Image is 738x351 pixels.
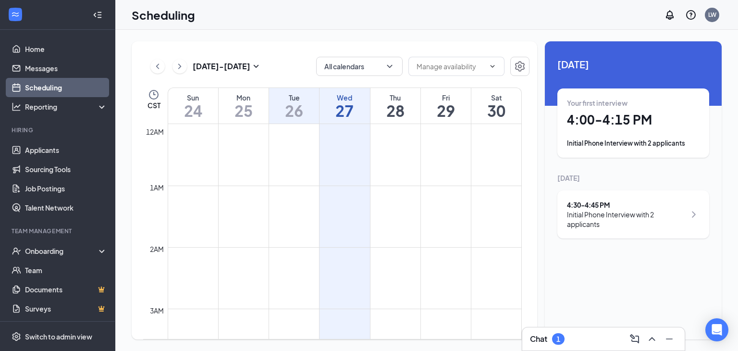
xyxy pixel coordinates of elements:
[417,61,485,72] input: Manage availability
[25,78,107,97] a: Scheduling
[148,89,160,100] svg: Clock
[316,57,403,76] button: All calendarsChevronDown
[219,102,269,119] h1: 25
[148,100,160,110] span: CST
[148,244,166,254] div: 2am
[144,126,166,137] div: 12am
[12,332,21,341] svg: Settings
[132,7,195,23] h1: Scheduling
[12,126,105,134] div: Hiring
[193,61,250,72] h3: [DATE] - [DATE]
[25,280,107,299] a: DocumentsCrown
[148,305,166,316] div: 3am
[629,333,640,345] svg: ComposeMessage
[664,9,676,21] svg: Notifications
[510,57,529,76] button: Settings
[25,39,107,59] a: Home
[567,98,700,108] div: Your first interview
[168,88,218,124] a: August 24, 2025
[168,102,218,119] h1: 24
[370,88,420,124] a: August 28, 2025
[25,59,107,78] a: Messages
[557,57,709,72] span: [DATE]
[567,138,700,148] div: Initial Phone Interview with 2 applicants
[370,93,420,102] div: Thu
[25,198,107,217] a: Talent Network
[168,93,218,102] div: Sun
[567,200,686,210] div: 4:30 - 4:45 PM
[646,333,658,345] svg: ChevronUp
[556,335,560,343] div: 1
[688,209,700,220] svg: ChevronRight
[12,227,105,235] div: Team Management
[471,88,521,124] a: August 30, 2025
[320,88,369,124] a: August 27, 2025
[269,88,319,124] a: August 26, 2025
[627,331,642,347] button: ComposeMessage
[664,333,675,345] svg: Minimize
[12,246,21,256] svg: UserCheck
[11,10,20,19] svg: WorkstreamLogo
[153,61,162,72] svg: ChevronLeft
[172,59,187,74] button: ChevronRight
[471,93,521,102] div: Sat
[489,63,496,70] svg: ChevronDown
[219,93,269,102] div: Mon
[25,140,107,160] a: Applicants
[93,10,102,20] svg: Collapse
[385,62,394,71] svg: ChevronDown
[25,179,107,198] a: Job Postings
[320,93,369,102] div: Wed
[12,102,21,112] svg: Analysis
[148,182,166,193] div: 1am
[644,331,660,347] button: ChevronUp
[175,61,184,72] svg: ChevronRight
[530,334,547,344] h3: Chat
[370,102,420,119] h1: 28
[25,102,108,112] div: Reporting
[567,210,686,229] div: Initial Phone Interview with 2 applicants
[662,331,677,347] button: Minimize
[25,261,107,280] a: Team
[25,299,107,318] a: SurveysCrown
[250,61,262,72] svg: SmallChevronDown
[471,102,521,119] h1: 30
[25,246,99,256] div: Onboarding
[557,173,709,183] div: [DATE]
[150,59,165,74] button: ChevronLeft
[567,112,700,128] h1: 4:00 - 4:15 PM
[421,88,471,124] a: August 29, 2025
[421,102,471,119] h1: 29
[320,102,369,119] h1: 27
[25,160,107,179] a: Sourcing Tools
[219,88,269,124] a: August 25, 2025
[705,318,728,341] div: Open Intercom Messenger
[269,93,319,102] div: Tue
[269,102,319,119] h1: 26
[708,11,716,19] div: LW
[421,93,471,102] div: Fri
[514,61,526,72] svg: Settings
[25,332,92,341] div: Switch to admin view
[685,9,697,21] svg: QuestionInfo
